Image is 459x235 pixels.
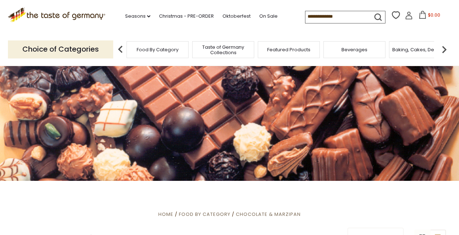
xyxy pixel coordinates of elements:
img: next arrow [437,42,451,57]
a: Seasons [125,12,150,20]
a: Food By Category [137,47,178,52]
a: Christmas - PRE-ORDER [159,12,214,20]
p: Choice of Categories [8,40,113,58]
a: Taste of Germany Collections [194,44,252,55]
button: $0.00 [414,11,445,22]
a: Food By Category [179,211,230,218]
a: Oktoberfest [222,12,251,20]
a: On Sale [259,12,278,20]
img: previous arrow [113,42,128,57]
a: Baking, Cakes, Desserts [392,47,448,52]
a: Featured Products [267,47,310,52]
a: Beverages [341,47,367,52]
span: $0.00 [428,12,440,18]
a: Chocolate & Marzipan [236,211,301,218]
a: Home [158,211,173,218]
